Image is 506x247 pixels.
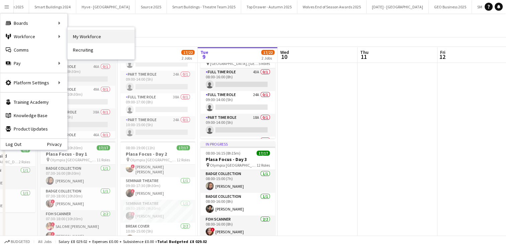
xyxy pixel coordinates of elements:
span: ! [131,189,135,193]
a: Privacy [47,142,67,147]
button: Source 2025 [135,0,167,13]
app-card-role: Seminar Theatre1/109:00-17:30 (8h30m)![PERSON_NAME] [120,177,195,200]
app-card-role: Full Time Role46A0/107:30-16:00 (8h30m) [40,63,115,86]
span: 5 Roles [259,61,270,66]
span: [GEOGRAPHIC_DATA], [GEOGRAPHIC_DATA] [210,61,259,66]
a: My Workforce [68,30,134,43]
div: 2 Jobs [182,56,194,61]
app-card-role: Full Time Role46A0/109:30-18:00 (8h30m) [40,131,115,154]
span: 08:00-19:00 (11h) [126,145,155,150]
span: 17/22 [261,50,275,55]
a: Knowledge Base [0,109,67,122]
app-card-role: Full Time Role38A0/109:00-17:00 (8h) [120,93,195,116]
app-card-role: Part Time Role24A0/110:00-15:00 (5h) [120,116,195,139]
span: Thu [360,49,369,55]
a: Training Academy [0,95,67,109]
app-card-role: Part Time Role18A0/109:00-14:00 (5h) [200,114,275,137]
span: Wed [280,49,289,55]
button: Smart Buildings - Theatre Team 2025 [167,0,241,13]
app-job-card: In progress08:00-16:00 (8h)0/5Plasa Focus - Availability [GEOGRAPHIC_DATA], [GEOGRAPHIC_DATA]5 Ro... [200,39,275,139]
app-card-role: Part Time Role24A0/109:00-14:00 (5h) [120,71,195,93]
div: Workforce [0,30,67,43]
h3: Plasa Focus - Day 3 [200,156,275,162]
button: Wolves End of Season Awards 2025 [297,0,367,13]
h3: Plasa Focus - Day 2 [120,151,195,157]
span: 17/17 [97,145,110,150]
app-card-role: FOH Scanner2/207:30-18:00 (10h30m)!SALOME [PERSON_NAME]![PERSON_NAME] [40,210,115,243]
span: ! [211,228,215,232]
span: 9 [199,53,208,61]
app-card-role: Badge Collection1/108:00-15:00 (7h)[PERSON_NAME] [200,170,275,193]
span: 17/17 [257,151,270,156]
button: [DATE] - [GEOGRAPHIC_DATA] [367,0,429,13]
button: Budgeted [3,238,31,245]
span: Total Budgeted £8 029.02 [157,239,207,244]
span: Fri [440,49,445,55]
app-card-role: Part Time Role38A0/108:30-13:30 (5h) [40,108,115,131]
span: Olympia [GEOGRAPHIC_DATA] [210,163,257,168]
span: ! [131,164,135,168]
span: 17/17 [177,145,190,150]
app-card-role: Full Time Role24A0/109:00-14:00 (5h) [200,91,275,114]
div: Salary £8 029.02 + Expenses £0.00 + Subsistence £0.00 = [59,239,207,244]
span: ! [51,232,55,236]
app-card-role: Badge Collection1/107:30-18:00 (10h30m)![PERSON_NAME] [40,187,115,210]
a: Product Updates [0,122,67,136]
span: 12 Roles [177,157,190,162]
span: 08:00-16:15 (8h15m) [206,151,240,156]
app-card-role: Seminar Theatre1/109:30-19:00 (9h30m)![PERSON_NAME] [120,200,195,223]
span: 10 [279,53,289,61]
h3: Plasa Focus - Day 1 [40,151,115,157]
app-card-role: Badge Collection1/107:30-16:00 (8h30m)[PERSON_NAME] [40,165,115,187]
button: Hyve - [GEOGRAPHIC_DATA] [76,0,135,13]
app-card-role: Full Time Role43A0/108:00-16:00 (8h) [200,68,275,91]
span: ! [51,222,55,226]
span: 11 Roles [97,157,110,162]
span: ! [51,199,55,203]
button: Top Drawer - Autumn 2025 [241,0,297,13]
a: Comms [0,43,67,57]
span: 12 [439,53,445,61]
span: All jobs [37,239,53,244]
app-job-card: 07:30-18:00 (10h30m)17/17Plasa Focus - Day 1 Olympia [GEOGRAPHIC_DATA]11 RolesBadge Collection1/1... [40,141,115,240]
button: GEO Business 2025 [429,0,472,13]
button: Smart Buildings 2024 [29,0,76,13]
a: Log Out [0,142,21,147]
app-card-role: Badge Collection1/108:00-16:00 (8h)[PERSON_NAME] [200,193,275,216]
a: Recruiting [68,43,134,57]
div: In progress [200,141,275,147]
span: Olympia [GEOGRAPHIC_DATA] [50,157,97,162]
app-job-card: 08:00-19:00 (11h)17/17Plasa Focus - Day 2 Olympia [GEOGRAPHIC_DATA]12 Roles[PERSON_NAME]Direction... [120,141,195,240]
div: Pay [0,57,67,70]
span: 2 Roles [19,159,30,164]
app-card-role: Full Time Role33A0/1 [200,137,275,159]
app-card-role: Directional1/109:00-17:00 (8h)![PERSON_NAME] [PERSON_NAME] [120,152,195,177]
app-card-role: Full Time Role49A0/107:30-18:00 (10h30m) [40,86,115,108]
app-job-card: In progress08:00-16:15 (8h15m)17/17Plasa Focus - Day 3 Olympia [GEOGRAPHIC_DATA]12 RolesBadge Col... [200,141,275,240]
app-job-card: 07:30-18:00 (10h30m)0/5Plasa Focus - Availability [GEOGRAPHIC_DATA], [GEOGRAPHIC_DATA]5 RolesFull... [40,39,115,139]
span: Budgeted [11,239,30,244]
span: ! [131,212,135,216]
app-job-card: 08:00-19:00 (11h)0/5Plasa Focus - Availability [GEOGRAPHIC_DATA], [GEOGRAPHIC_DATA]5 Roles Full T... [120,39,195,139]
div: 2 Jobs [262,56,274,61]
div: Platform Settings [0,76,67,89]
span: 11 [359,53,369,61]
span: Tue [200,49,208,55]
span: 12 Roles [257,163,270,168]
div: Boards [0,16,67,30]
span: 17/22 [181,50,195,55]
span: Olympia [GEOGRAPHIC_DATA] [130,157,177,162]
